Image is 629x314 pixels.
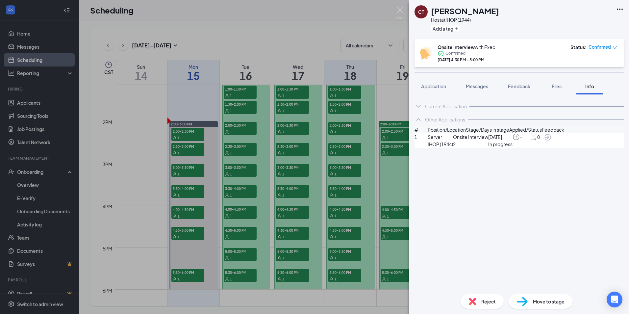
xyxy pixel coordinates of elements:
span: Reject [481,298,496,305]
svg: Ellipses [616,5,624,13]
span: Files [552,83,562,89]
span: Info [585,83,594,89]
svg: CheckmarkCircle [438,50,444,57]
span: [DATE] [488,133,513,141]
svg: ChevronDown [415,102,422,110]
button: PlusAdd a tag [431,25,460,32]
span: Stage/Days in stage [466,126,509,133]
span: Messages [466,83,488,89]
span: down [613,45,617,50]
div: CT [418,9,424,15]
span: 0 [537,133,540,141]
div: [DATE] 4:30 PM - 5:00 PM [438,57,495,63]
span: # [415,126,428,133]
span: Confirmed [589,44,611,50]
span: Feedback [508,83,530,89]
span: Onsite Interview [453,133,488,141]
div: Open Intercom Messenger [607,292,622,307]
div: with Exec [438,44,495,50]
svg: ChevronUp [415,116,422,123]
div: Host at IHOP (1944) [431,16,499,23]
span: - [520,133,522,141]
div: Current Application [425,103,467,110]
svg: ArrowCircle [544,133,552,141]
span: Application [421,83,446,89]
span: Server [428,133,453,141]
span: Position/Location [428,126,466,133]
div: Other Applications [425,116,465,123]
h1: [PERSON_NAME] [431,5,499,16]
span: In progress [488,141,513,148]
span: Move to stage [533,298,565,305]
span: Feedback [542,126,564,133]
span: 2 [453,141,488,148]
span: 1 [415,133,428,141]
b: Onsite Interview [438,44,475,50]
span: Applied/Status [509,126,542,133]
svg: Plus [455,27,459,31]
span: IHOP (1944) [428,141,453,148]
span: Confirmed [445,50,465,57]
div: Status : [570,44,587,50]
